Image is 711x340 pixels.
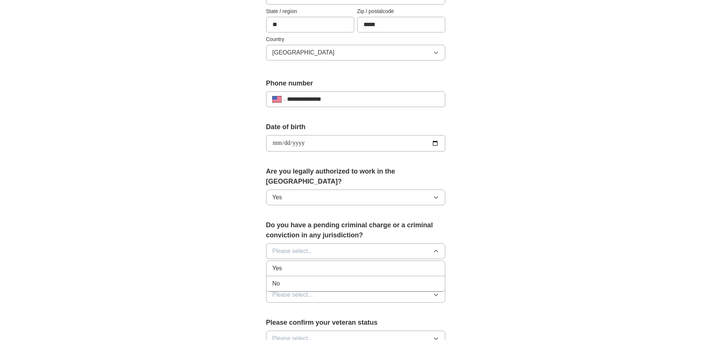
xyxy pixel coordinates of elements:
[266,220,445,240] label: Do you have a pending criminal charge or a criminal conviction in any jurisdiction?
[266,287,445,303] button: Please select...
[272,290,313,299] span: Please select...
[266,78,445,88] label: Phone number
[266,318,445,328] label: Please confirm your veteran status
[357,7,445,15] label: Zip / postalcode
[272,247,313,256] span: Please select...
[266,122,445,132] label: Date of birth
[266,166,445,187] label: Are you legally authorized to work in the [GEOGRAPHIC_DATA]?
[266,35,445,43] label: Country
[272,264,282,273] span: Yes
[272,279,280,288] span: No
[266,45,445,60] button: [GEOGRAPHIC_DATA]
[266,190,445,205] button: Yes
[266,243,445,259] button: Please select...
[272,48,335,57] span: [GEOGRAPHIC_DATA]
[272,193,282,202] span: Yes
[266,7,354,15] label: State / region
